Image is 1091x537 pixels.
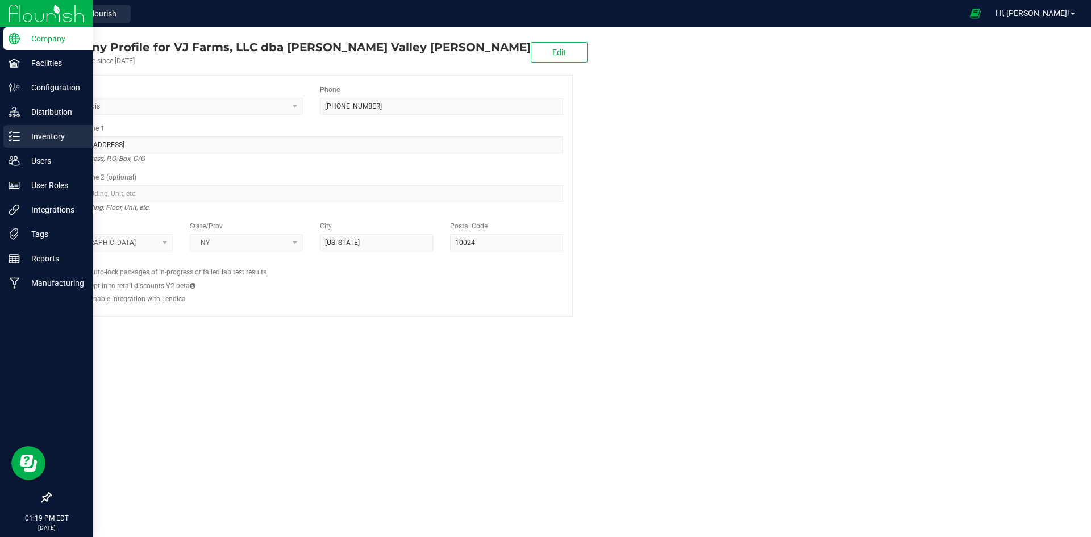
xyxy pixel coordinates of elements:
inline-svg: Reports [9,253,20,264]
inline-svg: Tags [9,228,20,240]
span: Hi, [PERSON_NAME]! [996,9,1069,18]
inline-svg: User Roles [9,180,20,191]
inline-svg: Company [9,33,20,44]
p: Facilities [20,56,88,70]
input: (123) 456-7890 [320,98,563,115]
inline-svg: Facilities [9,57,20,69]
p: Configuration [20,81,88,94]
span: Open Ecommerce Menu [963,2,988,24]
p: [DATE] [5,523,88,532]
inline-svg: Inventory [9,131,20,142]
label: City [320,221,332,231]
label: Phone [320,85,340,95]
inline-svg: Users [9,155,20,166]
label: Address Line 2 (optional) [60,172,136,182]
input: Postal Code [450,234,563,251]
div: Account active since [DATE] [50,56,531,66]
label: Opt in to retail discounts V2 beta [89,281,195,291]
p: Reports [20,252,88,265]
input: City [320,234,433,251]
h2: Configs [60,260,563,267]
label: Postal Code [450,221,488,231]
p: Manufacturing [20,276,88,290]
inline-svg: Integrations [9,204,20,215]
p: Tags [20,227,88,241]
input: Suite, Building, Unit, etc. [60,185,563,202]
p: User Roles [20,178,88,192]
inline-svg: Configuration [9,82,20,93]
inline-svg: Manufacturing [9,277,20,289]
p: 01:19 PM EDT [5,513,88,523]
i: Street address, P.O. Box, C/O [60,152,145,165]
p: Distribution [20,105,88,119]
label: Enable integration with Lendica [89,294,186,304]
div: VJ Farms, LLC dba Hudson Valley Jane [50,39,531,56]
label: State/Prov [190,221,223,231]
i: Suite, Building, Floor, Unit, etc. [60,201,150,214]
p: Integrations [20,203,88,217]
button: Edit [531,42,588,63]
p: Inventory [20,130,88,143]
span: Edit [552,48,566,57]
p: Users [20,154,88,168]
input: Address [60,136,563,153]
inline-svg: Distribution [9,106,20,118]
label: Auto-lock packages of in-progress or failed lab test results [89,267,266,277]
p: Company [20,32,88,45]
iframe: Resource center [11,446,45,480]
